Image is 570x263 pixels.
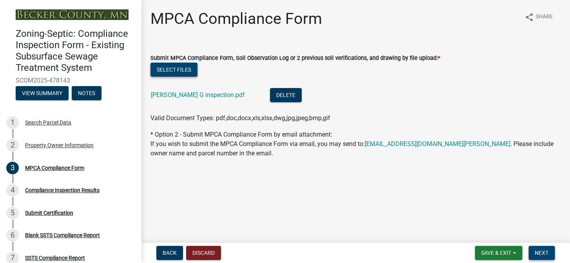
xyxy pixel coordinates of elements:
span: If you wish to submit the MPCA Compliance Form via email, you may send to: . Please include owner... [150,140,554,157]
button: Next [528,246,555,260]
div: 1 [6,116,19,129]
span: Back [163,250,177,256]
span: Share [536,13,553,22]
h1: MPCA Compliance Form [150,9,322,28]
button: Discard [186,246,221,260]
div: Submit Certification [25,210,73,216]
button: Back [156,246,183,260]
button: Notes [72,86,101,100]
div: MPCA Compliance Form [25,165,84,171]
button: shareShare [518,9,559,25]
i: share [525,13,534,22]
div: 6 [6,229,19,241]
button: View Summary [16,86,69,100]
span: Next [535,250,548,256]
div: SSTS Compliance Report [25,255,85,261]
button: Select files [150,63,197,77]
a: [PERSON_NAME] G inspection.pdf [151,91,245,99]
span: SCOM2025-478143 [16,77,125,84]
div: Search Parcel Data [25,120,71,125]
wm-modal-confirm: Delete Document [270,92,302,99]
div: Property Owner Information [25,142,94,148]
button: Save & Exit [475,246,522,260]
div: 4 [6,184,19,196]
img: Becker County, Minnesota [16,9,128,20]
wm-modal-confirm: Notes [72,90,101,97]
div: 2 [6,139,19,151]
wm-modal-confirm: Summary [16,90,69,97]
div: Blank SSTS Compliance Report [25,232,100,238]
div: Compliance Inspection Results [25,187,100,193]
div: 3 [6,162,19,174]
span: Valid Document Types: pdf,doc,docx,xls,xlsx,dwg,jpg,jpeg,bmp,gif [150,114,330,122]
div: * Option 2 - Submit MPCA Compliance Form by email attachment: [150,130,561,158]
a: [EMAIL_ADDRESS][DOMAIN_NAME][PERSON_NAME] [365,140,510,148]
button: Delete [270,88,302,102]
h4: Zoning-Septic: Compliance Inspection Form - Existing Subsurface Sewage Treatment System [16,28,135,73]
div: 5 [6,207,19,219]
span: Save & Exit [481,250,511,256]
label: Submit MPCA Compliance Form, Soil Observation Log or 2 previous soil verifications, and drawing b... [150,56,440,61]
